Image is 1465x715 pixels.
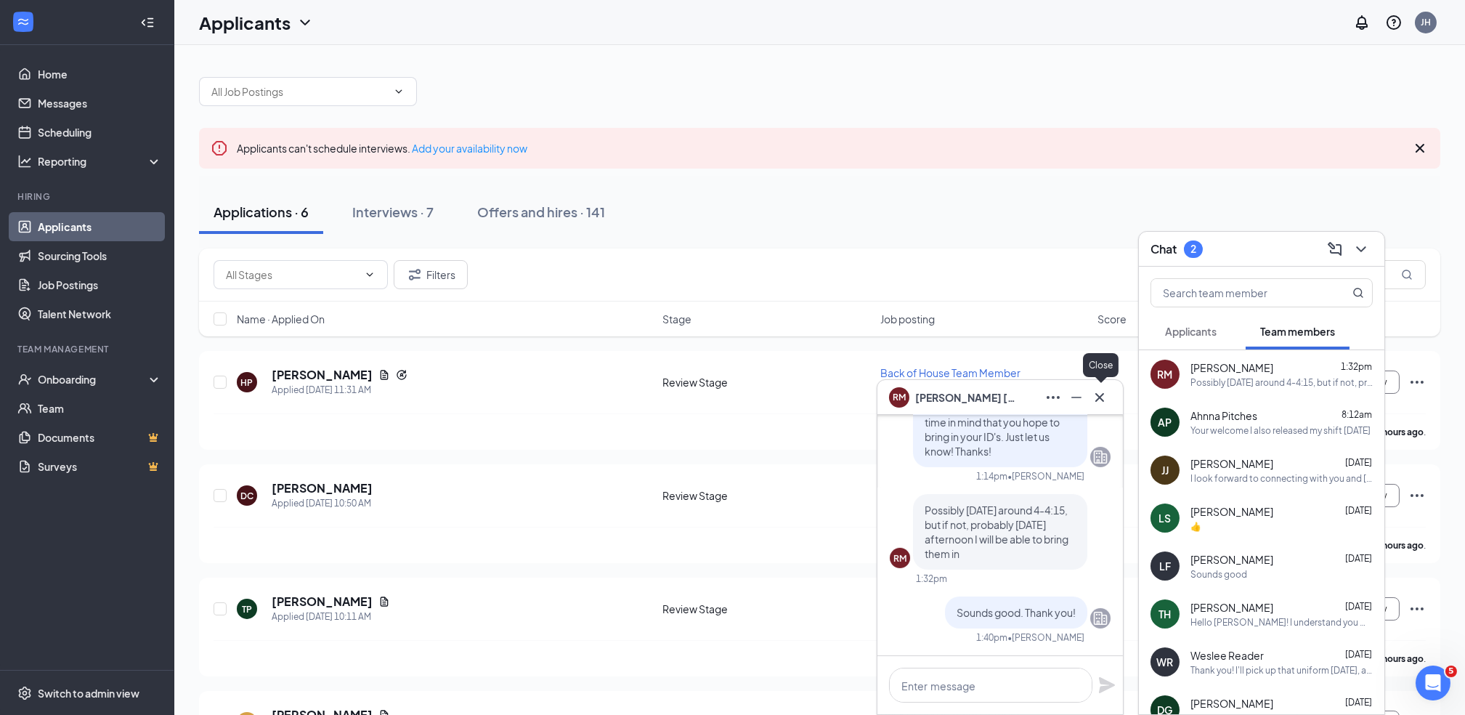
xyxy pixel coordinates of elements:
[1345,553,1372,564] span: [DATE]
[241,376,253,389] div: HP
[1158,415,1172,429] div: AP
[915,389,1017,405] span: [PERSON_NAME] [PERSON_NAME]
[38,212,162,241] a: Applicants
[1408,600,1426,618] svg: Ellipses
[1190,456,1273,471] span: [PERSON_NAME]
[1385,14,1403,31] svg: QuestionInfo
[1068,389,1085,406] svg: Minimize
[1416,666,1450,700] iframe: Intercom live chat
[17,190,159,203] div: Hiring
[1341,361,1372,372] span: 1:32pm
[477,203,605,221] div: Offers and hires · 141
[16,15,31,29] svg: WorkstreamLogo
[412,142,527,155] a: Add your availability now
[240,490,253,502] div: DC
[1342,409,1372,420] span: 8:12am
[1042,386,1065,409] button: Ellipses
[957,606,1076,619] span: Sounds good. Thank you!
[378,369,390,381] svg: Document
[272,367,373,383] h5: [PERSON_NAME]
[38,154,163,169] div: Reporting
[893,552,906,565] div: RM
[1190,664,1373,676] div: Thank you! I'll pick up that uniform [DATE], and I did see the scheduke
[38,299,162,328] a: Talent Network
[1190,648,1264,663] span: Weslee Reader
[1352,241,1370,258] svg: ChevronDown
[1376,653,1424,664] b: 3 hours ago
[38,241,162,270] a: Sourcing Tools
[272,480,373,496] h5: [PERSON_NAME]
[1151,279,1323,307] input: Search team member
[1190,616,1373,629] div: Hello [PERSON_NAME]! I understand you missed your shift for [DATE]. Would you be able to come to ...
[1157,655,1174,669] div: WR
[38,60,162,89] a: Home
[38,686,139,700] div: Switch to admin view
[1190,552,1273,567] span: [PERSON_NAME]
[663,375,872,389] div: Review Stage
[1190,504,1273,519] span: [PERSON_NAME]
[1352,287,1364,299] svg: MagnifyingGlass
[1190,376,1373,389] div: Possibly [DATE] around 4-4:15, but if not, probably [DATE] afternoon I will be able to bring them in
[272,496,373,511] div: Applied [DATE] 10:50 AM
[1401,269,1413,280] svg: MagnifyingGlass
[1165,325,1217,338] span: Applicants
[211,84,387,100] input: All Job Postings
[1098,676,1116,694] svg: Plane
[272,594,373,610] h5: [PERSON_NAME]
[1190,424,1371,437] div: Your welcome I also released my shift [DATE]
[394,260,468,289] button: Filter Filters
[1323,238,1347,261] button: ComposeMessage
[1190,408,1257,423] span: Ahnna Pitches
[272,383,407,397] div: Applied [DATE] 11:31 AM
[1411,140,1429,157] svg: Cross
[1190,520,1201,533] div: 👍
[214,203,309,221] div: Applications · 6
[17,343,159,355] div: Team Management
[976,631,1007,644] div: 1:40pm
[38,394,162,423] a: Team
[1161,463,1169,477] div: JJ
[1151,241,1177,257] h3: Chat
[1345,601,1372,612] span: [DATE]
[38,452,162,481] a: SurveysCrown
[1376,540,1424,551] b: 3 hours ago
[663,488,872,503] div: Review Stage
[1408,373,1426,391] svg: Ellipses
[1092,448,1109,466] svg: Company
[925,504,1068,560] span: Possibly [DATE] around 4-4:15, but if not, probably [DATE] afternoon I will be able to bring them in
[38,118,162,147] a: Scheduling
[1065,386,1088,409] button: Minimize
[1092,610,1109,627] svg: Company
[1190,360,1273,375] span: [PERSON_NAME]
[237,312,325,326] span: Name · Applied On
[242,603,252,615] div: TP
[1190,243,1196,255] div: 2
[17,686,32,700] svg: Settings
[1350,238,1373,261] button: ChevronDown
[406,266,423,283] svg: Filter
[237,142,527,155] span: Applicants can't schedule interviews.
[663,602,872,616] div: Review Stage
[393,86,405,97] svg: ChevronDown
[1190,600,1273,615] span: [PERSON_NAME]
[663,312,692,326] span: Stage
[38,89,162,118] a: Messages
[880,312,935,326] span: Job posting
[1007,631,1084,644] span: • [PERSON_NAME]
[1408,487,1426,504] svg: Ellipses
[1445,666,1457,677] span: 5
[1159,511,1172,525] div: LS
[140,15,155,30] svg: Collapse
[364,269,376,280] svg: ChevronDown
[396,369,407,381] svg: Reapply
[1159,607,1172,621] div: TH
[17,154,32,169] svg: Analysis
[199,10,291,35] h1: Applicants
[1083,353,1119,377] div: Close
[1345,649,1372,660] span: [DATE]
[296,14,314,31] svg: ChevronDown
[1044,389,1062,406] svg: Ellipses
[1091,389,1108,406] svg: Cross
[1345,505,1372,516] span: [DATE]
